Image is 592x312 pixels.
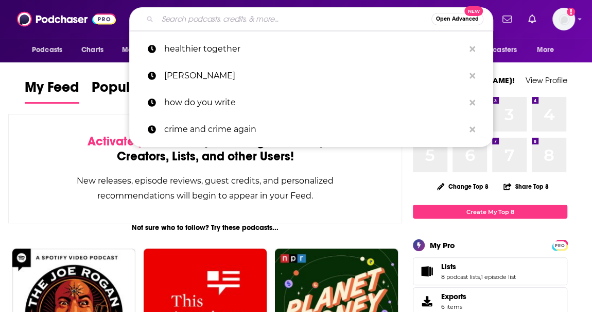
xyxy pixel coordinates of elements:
a: healthier together [129,36,493,62]
span: Exports [441,292,466,301]
span: Exports [416,294,437,308]
span: Charts [81,43,103,57]
a: PRO [553,241,566,249]
button: Open AdvancedNew [431,13,483,25]
span: My Feed [25,78,79,102]
input: Search podcasts, credits, & more... [158,11,431,27]
button: Show profile menu [552,8,575,30]
span: Podcasts [32,43,62,57]
button: open menu [115,40,172,60]
a: Create My Top 8 [413,205,567,219]
a: Charts [75,40,110,60]
a: Lists [441,262,516,271]
button: open menu [25,40,76,60]
a: View Profile [526,75,567,85]
a: crime and crime again [129,116,493,143]
p: healthier together [164,36,464,62]
div: Not sure who to follow? Try these podcasts... [8,223,402,232]
button: Share Top 8 [503,176,549,196]
div: New releases, episode reviews, guest credits, and personalized recommendations will begin to appe... [60,173,350,203]
a: Show notifications dropdown [524,10,540,28]
span: Lists [441,262,456,271]
span: More [537,43,554,57]
span: Activate your Feed [88,134,193,149]
span: Open Advanced [436,17,479,22]
img: Podchaser - Follow, Share and Rate Podcasts [17,9,116,29]
div: Search podcasts, credits, & more... [129,7,493,31]
span: Popular Feed [92,78,179,102]
button: open menu [461,40,532,60]
a: Popular Feed [92,78,179,104]
a: Lists [416,264,437,278]
a: 1 episode list [481,273,516,281]
span: Logged in as gabrielle.gantz [552,8,575,30]
a: [PERSON_NAME] [129,62,493,89]
div: by following Podcasts, Creators, Lists, and other Users! [60,134,350,164]
a: Show notifications dropdown [498,10,516,28]
img: User Profile [552,8,575,30]
button: open menu [530,40,567,60]
span: Lists [413,257,567,285]
span: PRO [553,241,566,249]
p: crime and crime again [164,116,464,143]
p: how do you write [164,89,464,116]
span: Monitoring [122,43,159,57]
a: My Feed [25,78,79,104]
span: New [464,6,483,16]
div: My Pro [430,240,455,250]
span: 6 items [441,303,466,310]
a: 8 podcast lists [441,273,480,281]
a: how do you write [129,89,493,116]
span: , [480,273,481,281]
button: Change Top 8 [431,180,495,193]
p: rachael herron [164,62,464,89]
svg: Add a profile image [567,8,575,16]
